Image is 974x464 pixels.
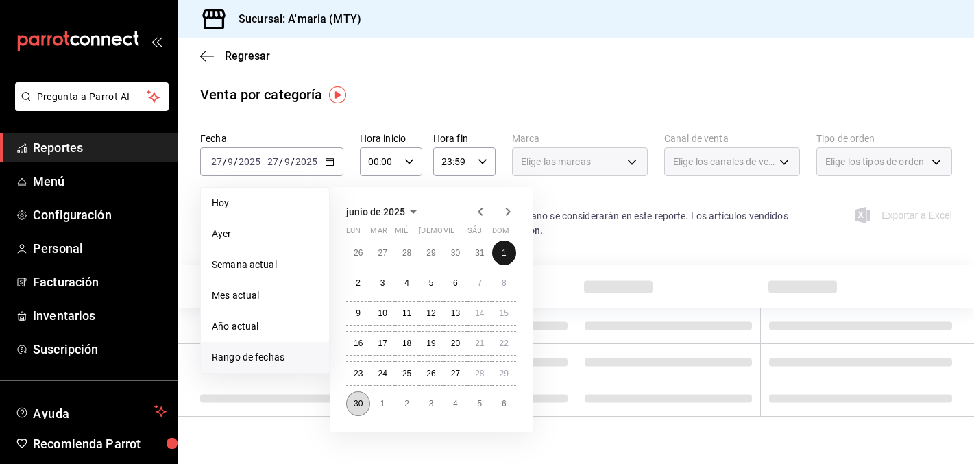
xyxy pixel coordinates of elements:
[200,134,343,143] label: Fecha
[225,49,270,62] span: Regresar
[443,241,467,265] button: 30 de mayo de 2025
[346,331,370,356] button: 16 de junio de 2025
[37,90,147,104] span: Pregunta a Parrot AI
[451,369,460,378] abbr: 27 de junio de 2025
[33,138,167,157] span: Reportes
[33,403,149,419] span: Ayuda
[402,339,411,348] abbr: 18 de junio de 2025
[475,248,484,258] abbr: 31 de mayo de 2025
[346,241,370,265] button: 26 de mayo de 2025
[200,84,323,105] div: Venta por categoría
[346,271,370,295] button: 2 de junio de 2025
[475,369,484,378] abbr: 28 de junio de 2025
[492,301,516,326] button: 15 de junio de 2025
[380,278,385,288] abbr: 3 de junio de 2025
[664,134,800,143] label: Canal de venta
[33,273,167,291] span: Facturación
[419,331,443,356] button: 19 de junio de 2025
[212,350,318,365] span: Rango de fechas
[500,339,509,348] abbr: 22 de junio de 2025
[279,156,283,167] span: /
[378,339,387,348] abbr: 17 de junio de 2025
[467,271,491,295] button: 7 de junio de 2025
[346,391,370,416] button: 30 de junio de 2025
[492,361,516,386] button: 29 de junio de 2025
[500,369,509,378] abbr: 29 de junio de 2025
[419,301,443,326] button: 12 de junio de 2025
[395,301,419,326] button: 11 de junio de 2025
[453,399,458,408] abbr: 4 de julio de 2025
[378,248,387,258] abbr: 27 de mayo de 2025
[492,241,516,265] button: 1 de junio de 2025
[378,369,387,378] abbr: 24 de junio de 2025
[395,331,419,356] button: 18 de junio de 2025
[212,319,318,334] span: Año actual
[426,339,435,348] abbr: 19 de junio de 2025
[502,399,507,408] abbr: 6 de julio de 2025
[502,278,507,288] abbr: 8 de junio de 2025
[433,134,496,143] label: Hora fin
[395,241,419,265] button: 28 de mayo de 2025
[291,156,295,167] span: /
[429,399,434,408] abbr: 3 de julio de 2025
[825,155,924,169] span: Elige los tipos de orden
[346,206,405,217] span: junio de 2025
[475,308,484,318] abbr: 14 de junio de 2025
[378,308,387,318] abbr: 10 de junio de 2025
[212,196,318,210] span: Hoy
[210,156,223,167] input: --
[346,226,361,241] abbr: lunes
[426,248,435,258] abbr: 29 de mayo de 2025
[443,361,467,386] button: 27 de junio de 2025
[354,369,363,378] abbr: 23 de junio de 2025
[402,308,411,318] abbr: 11 de junio de 2025
[419,241,443,265] button: 29 de mayo de 2025
[10,99,169,114] a: Pregunta a Parrot AI
[492,391,516,416] button: 6 de julio de 2025
[475,339,484,348] abbr: 21 de junio de 2025
[360,134,422,143] label: Hora inicio
[443,271,467,295] button: 6 de junio de 2025
[370,331,394,356] button: 17 de junio de 2025
[33,239,167,258] span: Personal
[354,248,363,258] abbr: 26 de mayo de 2025
[356,308,361,318] abbr: 9 de junio de 2025
[443,391,467,416] button: 4 de julio de 2025
[354,339,363,348] abbr: 16 de junio de 2025
[234,156,238,167] span: /
[404,278,409,288] abbr: 4 de junio de 2025
[419,391,443,416] button: 3 de julio de 2025
[329,86,346,103] img: Tooltip marker
[212,289,318,303] span: Mes actual
[395,271,419,295] button: 4 de junio de 2025
[512,134,648,143] label: Marca
[419,361,443,386] button: 26 de junio de 2025
[33,340,167,358] span: Suscripción
[33,435,167,453] span: Recomienda Parrot
[395,361,419,386] button: 25 de junio de 2025
[467,391,491,416] button: 5 de julio de 2025
[380,399,385,408] abbr: 1 de julio de 2025
[492,331,516,356] button: 22 de junio de 2025
[370,301,394,326] button: 10 de junio de 2025
[370,226,387,241] abbr: martes
[467,361,491,386] button: 28 de junio de 2025
[228,11,361,27] h3: Sucursal: A'maria (MTY)
[346,361,370,386] button: 23 de junio de 2025
[467,226,482,241] abbr: sábado
[453,278,458,288] abbr: 6 de junio de 2025
[346,204,422,220] button: junio de 2025
[370,391,394,416] button: 1 de julio de 2025
[356,278,361,288] abbr: 2 de junio de 2025
[395,226,408,241] abbr: miércoles
[419,271,443,295] button: 5 de junio de 2025
[370,271,394,295] button: 3 de junio de 2025
[370,361,394,386] button: 24 de junio de 2025
[521,155,591,169] span: Elige las marcas
[443,331,467,356] button: 20 de junio de 2025
[451,339,460,348] abbr: 20 de junio de 2025
[370,241,394,265] button: 27 de mayo de 2025
[502,248,507,258] abbr: 1 de junio de 2025
[295,156,318,167] input: ----
[500,308,509,318] abbr: 15 de junio de 2025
